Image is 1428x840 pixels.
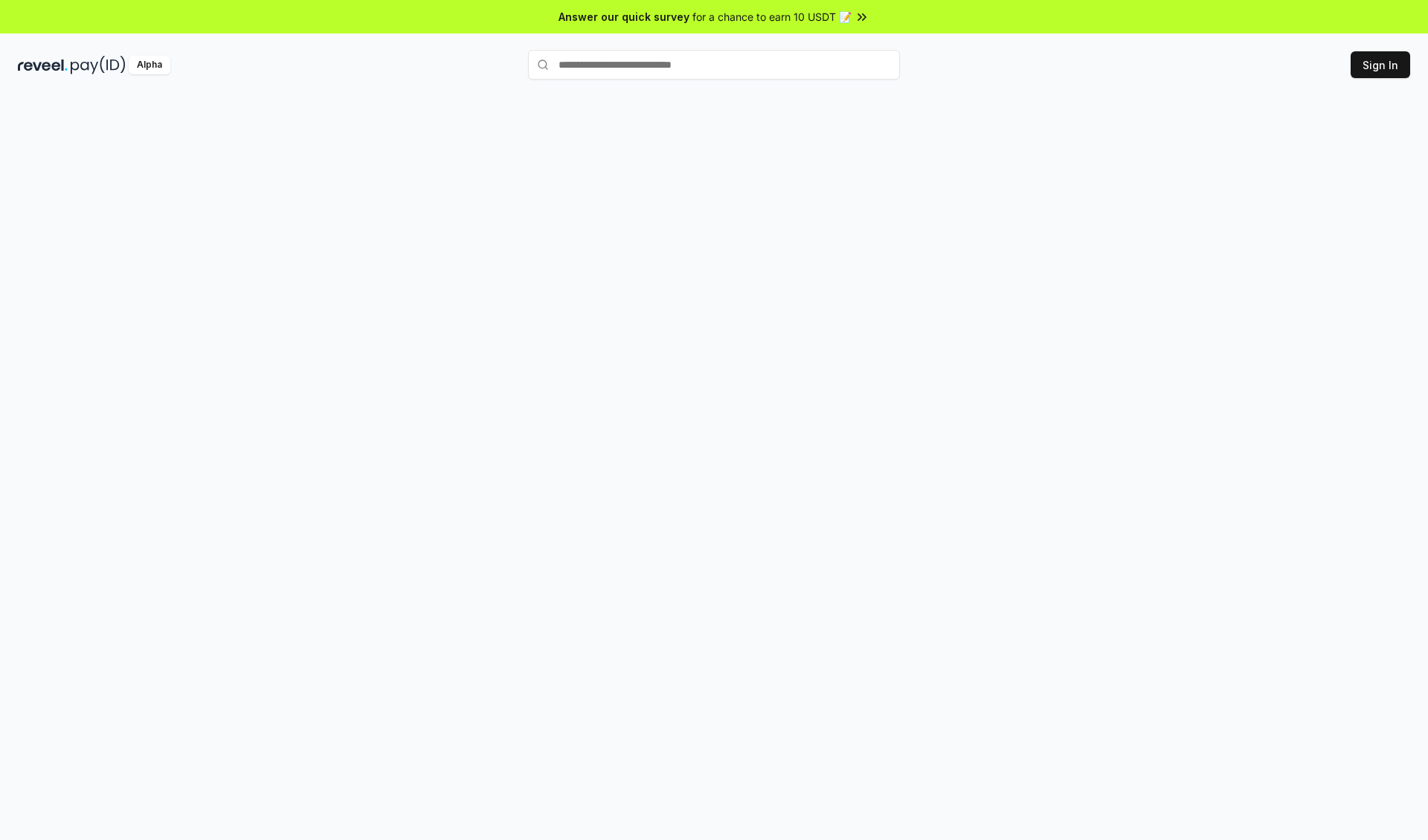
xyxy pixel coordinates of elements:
img: pay_id [71,56,126,74]
img: reveel_dark [18,56,68,74]
span: Answer our quick survey [559,9,689,25]
button: Sign In [1351,51,1410,78]
span: for a chance to earn 10 USDT 📝 [692,9,852,25]
div: Alpha [129,56,170,74]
